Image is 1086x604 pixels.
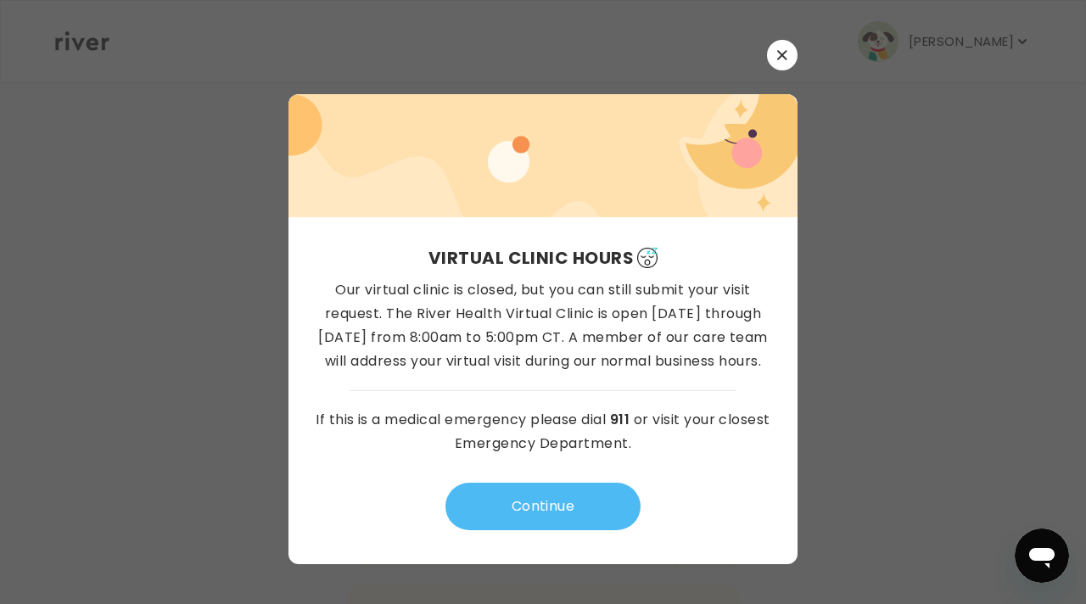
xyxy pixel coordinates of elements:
button: Continue [445,483,641,530]
a: 911 [610,410,630,429]
p: Our virtual clinic is closed, but you can still submit your visit request. The River Health Virtu... [316,278,770,373]
p: If this is a medical emergency please dial or visit your closest Emergency Department. [316,408,770,456]
iframe: Button to launch messaging window [1015,528,1069,583]
h3: Virtual Clinic Hours [428,244,658,271]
